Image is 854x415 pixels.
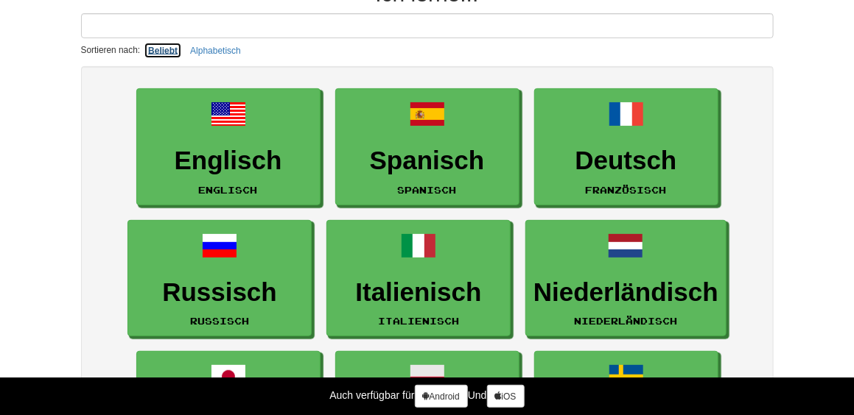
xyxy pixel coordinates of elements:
[575,146,676,174] font: Deutsch
[487,385,525,408] a: iOS
[190,46,241,56] font: Alphabetisch
[370,146,485,174] font: Spanisch
[430,391,460,402] font: Android
[190,316,249,326] font: Russisch
[378,316,459,326] font: Italienisch
[175,146,282,174] font: Englisch
[144,42,182,59] button: Beliebt
[326,220,511,337] a: ItalienischItalienisch
[199,185,258,195] font: Englisch
[398,185,457,195] font: Spanisch
[81,45,141,55] font: Sortieren nach:
[502,391,517,402] font: iOS
[574,316,677,326] font: Niederländisch
[162,277,277,306] font: Russisch
[136,88,321,205] a: EnglischEnglisch
[586,185,667,195] font: Französisch
[186,42,245,59] button: Alphabetisch
[329,389,414,401] font: Auch verfügbar für
[468,389,487,401] font: Und
[127,220,312,337] a: RussischRussisch
[415,385,468,408] a: Android
[148,46,178,56] font: Beliebt
[525,220,727,337] a: NiederländischNiederländisch
[335,88,519,205] a: SpanischSpanisch
[355,277,481,306] font: Italienisch
[533,277,718,306] font: Niederländisch
[534,88,718,205] a: DeutschFranzösisch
